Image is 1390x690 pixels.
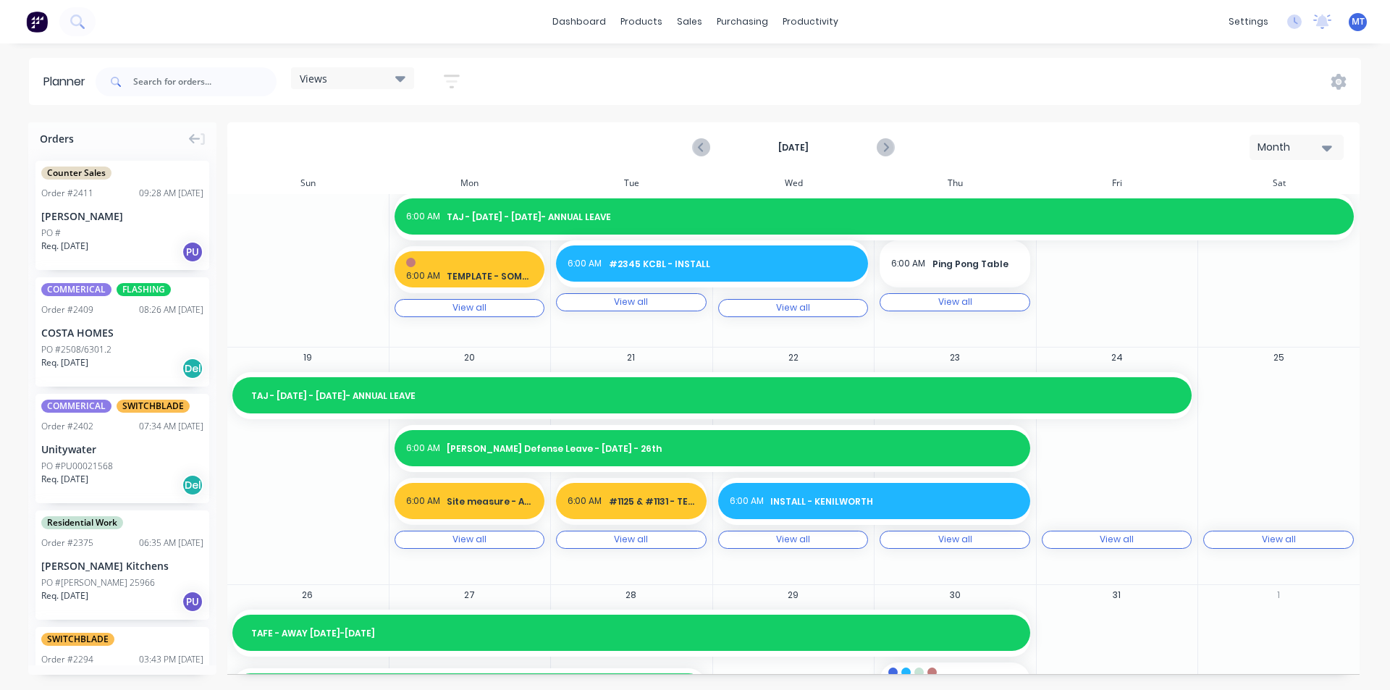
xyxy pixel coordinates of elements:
[133,67,277,96] input: Search for orders...
[182,358,203,379] div: Del
[770,495,1019,508] span: INSTALL - KENILWORTH
[41,400,111,413] span: COMMERICAL
[614,534,648,544] div: View all
[41,516,123,529] span: Residential Work
[609,495,695,508] span: #1125 & #1131 - TEMPLATE - AUSMAR
[460,586,478,604] button: 27
[139,537,203,550] div: 06:35 AM [DATE]
[880,240,1030,287] div: 6:00 AMPing Pong Table
[776,303,810,313] div: View all
[452,303,486,313] div: View all
[776,534,810,544] div: View all
[1258,140,1324,155] div: Month
[395,246,545,293] div: 6:00 AMTEMPLATE - SOME STAGE THIS WEEK
[1270,586,1287,604] button: 1
[709,11,775,33] div: purchasing
[227,172,389,194] div: Sun
[877,138,893,156] button: Next page
[785,586,802,604] button: 29
[721,141,866,154] strong: [DATE]
[1100,534,1134,544] div: View all
[40,131,74,146] span: Orders
[785,349,802,366] button: 22
[41,343,111,356] div: PO #2508/6301.2
[545,11,613,33] a: dashboard
[41,633,114,646] span: SWITCHBLADE
[891,257,925,271] span: 6:00 AM
[1221,11,1276,33] div: settings
[117,400,190,413] span: SWITCHBLADE
[139,187,203,200] div: 09:28 AM [DATE]
[41,473,88,486] span: Req. [DATE]
[946,349,964,366] button: 23
[1262,534,1296,544] div: View all
[232,610,1030,657] div: TAFE - AWAY [DATE]-[DATE]
[609,258,857,271] span: #2345 KCBL - INSTALL
[568,495,602,508] span: 6:00 AM
[550,172,712,194] div: Tue
[182,474,203,496] div: Del
[139,303,203,316] div: 08:26 AM [DATE]
[946,586,964,604] button: 30
[41,167,111,180] span: Counter Sales
[1352,15,1365,28] span: MT
[300,71,327,86] span: Views
[938,297,972,307] div: View all
[452,534,486,544] div: View all
[41,325,203,340] div: COSTA HOMES
[730,495,764,508] span: 6:00 AM
[251,390,1181,403] span: TAJ - [DATE] - [DATE]- ANNUAL LEAVE
[1108,586,1126,604] button: 31
[139,653,203,666] div: 03:43 PM [DATE]
[447,270,533,283] span: TEMPLATE - SOME STAGE THIS WEEK
[406,495,440,508] span: 6:00 AM
[299,586,316,604] button: 26
[932,258,1019,271] span: Ping Pong Table
[712,172,875,194] div: Wed
[41,420,93,433] div: Order # 2402
[614,297,648,307] div: View all
[613,11,670,33] div: products
[874,172,1036,194] div: Thu
[251,627,1019,640] span: TAFE - AWAY [DATE]-[DATE]
[447,211,1342,224] span: TAJ - [DATE] - [DATE]- ANNUAL LEAVE
[41,558,203,573] div: [PERSON_NAME] Kitchens
[41,589,88,602] span: Req. [DATE]
[117,283,171,296] span: FLASHING
[182,241,203,263] div: PU
[41,537,93,550] div: Order # 2375
[1197,172,1360,194] div: Sat
[41,187,93,200] div: Order # 2411
[556,240,868,287] div: 6:00 AM#2345 KCBL - INSTALL
[406,269,440,283] span: 6:00 AM
[395,425,1030,472] div: 6:00 AM[PERSON_NAME] Defense Leave - [DATE] - 26th
[41,576,155,589] div: PO #[PERSON_NAME] 25966
[41,227,61,240] div: PO #
[694,138,710,156] button: Previous page
[938,534,972,544] div: View all
[568,257,602,271] span: 6:00 AM
[232,372,1192,419] div: TAJ - [DATE] - [DATE]- ANNUAL LEAVE
[41,356,88,369] span: Req. [DATE]
[41,653,93,666] div: Order # 2294
[182,591,203,613] div: PU
[775,11,846,33] div: productivity
[718,478,1030,525] div: 6:00 AMINSTALL - KENILWORTH
[1108,349,1126,366] button: 24
[43,73,93,91] div: Planner
[41,209,203,224] div: [PERSON_NAME]
[26,11,48,33] img: Factory
[299,349,316,366] button: 19
[1270,349,1287,366] button: 25
[447,442,1019,455] span: [PERSON_NAME] Defense Leave - [DATE] - 26th
[1250,135,1344,160] button: Month
[447,495,533,508] span: Site measure - Appleberries Daycare
[1036,172,1198,194] div: Fri
[395,193,1354,240] div: 6:00 AMTAJ - [DATE] - [DATE]- ANNUAL LEAVE
[41,283,111,296] span: COMMERICAL
[41,460,113,473] div: PO #PU00021568
[41,303,93,316] div: Order # 2409
[670,11,709,33] div: sales
[406,442,440,455] span: 6:00 AM
[623,349,640,366] button: 21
